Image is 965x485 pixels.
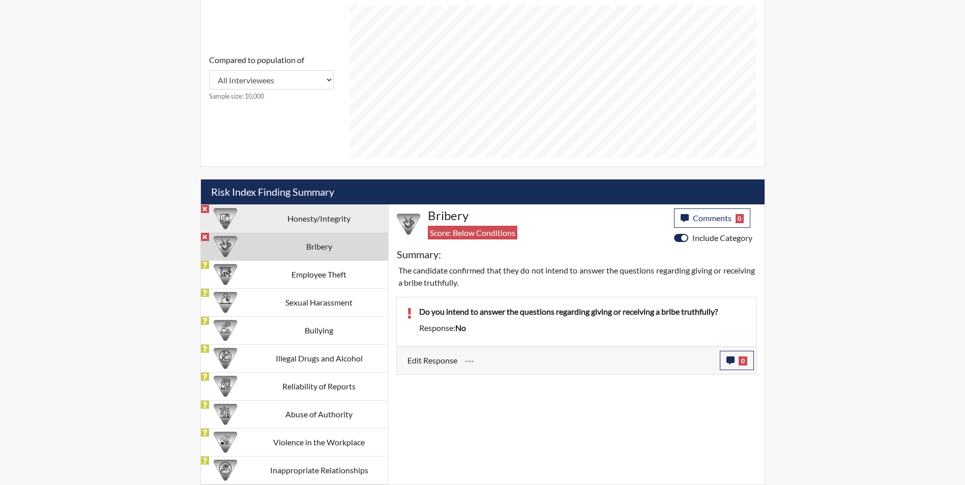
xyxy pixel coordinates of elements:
[398,264,755,289] p: The candidate confirmed that they do not intend to answer the questions regarding giving or recei...
[674,208,751,228] button: Comments0
[250,428,388,456] td: Violence in the Workplace
[214,235,237,258] img: CATEGORY%20ICON-03.c5611939.png
[250,260,388,288] td: Employee Theft
[250,204,388,232] td: Honesty/Integrity
[428,208,666,223] h4: Bribery
[250,344,388,372] td: Illegal Drugs and Alcohol
[397,248,441,260] h5: Summary:
[214,207,237,230] img: CATEGORY%20ICON-11.a5f294f4.png
[250,288,388,316] td: Sexual Harassment
[250,372,388,400] td: Reliability of Reports
[214,319,237,342] img: CATEGORY%20ICON-04.6d01e8fa.png
[739,356,747,366] span: 0
[250,400,388,428] td: Abuse of Authority
[214,263,237,286] img: CATEGORY%20ICON-07.58b65e52.png
[201,179,765,204] h5: Risk Index Finding Summary
[250,456,388,484] td: Inappropriate Relationships
[457,351,720,370] div: Update the test taker's response, the change might impact the score
[214,431,237,454] img: CATEGORY%20ICON-26.eccbb84f.png
[209,54,334,101] div: Consistency Score comparison among population
[214,291,237,314] img: CATEGORY%20ICON-23.dd685920.png
[736,214,744,223] span: 0
[455,323,466,332] span: no
[692,232,752,244] label: Include Category
[214,375,237,398] img: CATEGORY%20ICON-20.4a32fe39.png
[693,213,732,223] span: Comments
[397,213,420,236] img: CATEGORY%20ICON-03.c5611939.png
[250,316,388,344] td: Bullying
[407,351,457,370] label: Edit Response
[209,92,334,101] small: Sample size: 10,000
[419,306,746,318] p: Do you intend to answer the questions regarding giving or receiving a bribe truthfully?
[214,403,237,426] img: CATEGORY%20ICON-01.94e51fac.png
[412,322,754,334] div: Response:
[214,347,237,370] img: CATEGORY%20ICON-12.0f6f1024.png
[250,232,388,260] td: Bribery
[720,351,754,370] button: 0
[428,226,517,239] span: Score: Below Conditions
[214,459,237,482] img: CATEGORY%20ICON-14.139f8ef7.png
[209,54,304,66] label: Compared to population of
